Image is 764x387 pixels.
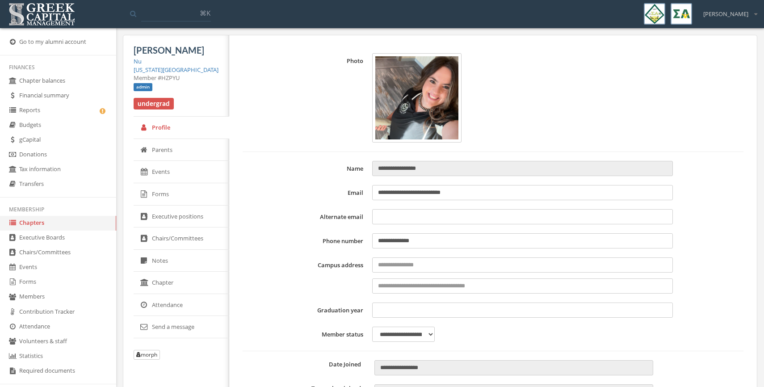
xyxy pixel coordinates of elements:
[134,83,152,91] span: admin
[134,66,218,74] a: [US_STATE][GEOGRAPHIC_DATA]
[200,8,210,17] span: ⌘K
[134,183,229,206] a: Forms
[134,350,160,360] button: morph
[243,327,368,342] label: Member status
[243,185,368,200] label: Email
[134,316,229,338] a: Send a message
[243,257,368,294] label: Campus address
[134,98,174,109] span: undergrad
[134,227,229,250] a: Chairs/Committees
[134,74,218,82] div: Member #
[243,209,368,224] label: Alternate email
[134,272,229,294] a: Chapter
[134,206,229,228] a: Executive positions
[161,74,180,82] span: HZPYU
[243,233,368,248] label: Phone number
[134,250,229,272] a: Notes
[243,360,368,369] label: Date Joined
[243,303,368,318] label: Graduation year
[134,139,229,161] a: Parents
[134,57,142,65] a: Nu
[697,3,757,18] div: [PERSON_NAME]
[703,10,748,18] span: [PERSON_NAME]
[134,161,229,183] a: Events
[134,294,229,316] a: Attendance
[134,117,229,139] a: Profile
[243,161,368,176] label: Name
[134,45,204,55] span: [PERSON_NAME]
[243,53,368,143] label: Photo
